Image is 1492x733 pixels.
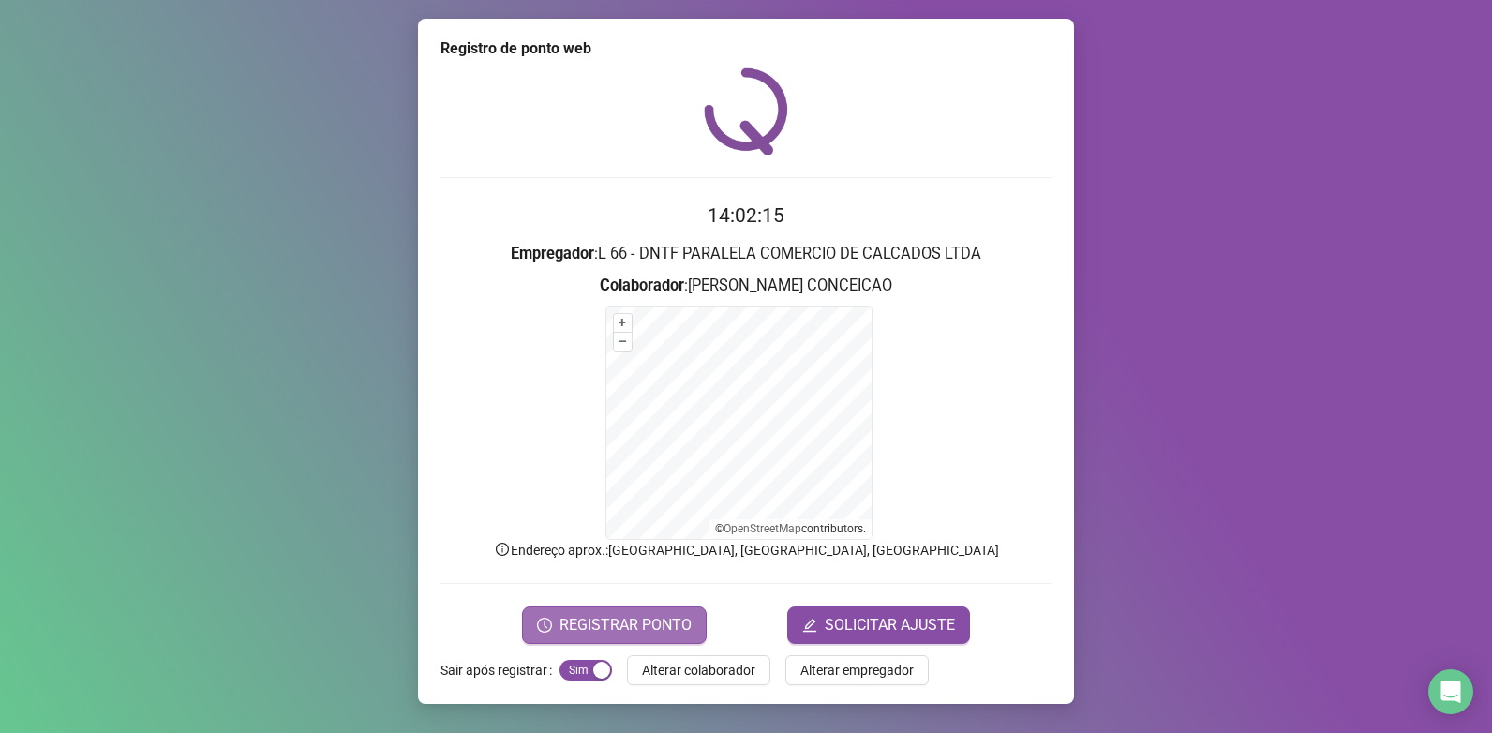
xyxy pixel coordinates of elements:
span: SOLICITAR AJUSTE [825,614,955,636]
p: Endereço aprox. : [GEOGRAPHIC_DATA], [GEOGRAPHIC_DATA], [GEOGRAPHIC_DATA] [440,540,1052,561]
button: REGISTRAR PONTO [522,606,707,644]
strong: Colaborador [600,277,684,294]
button: Alterar empregador [785,655,929,685]
a: OpenStreetMap [724,522,801,535]
button: – [614,333,632,351]
span: REGISTRAR PONTO [559,614,692,636]
button: Alterar colaborador [627,655,770,685]
img: QRPoint [704,67,788,155]
h3: : L 66 - DNTF PARALELA COMERCIO DE CALCADOS LTDA [440,242,1052,266]
label: Sair após registrar [440,655,559,685]
div: Open Intercom Messenger [1428,669,1473,714]
span: clock-circle [537,618,552,633]
span: Alterar empregador [800,660,914,681]
h3: : [PERSON_NAME] CONCEICAO [440,274,1052,298]
strong: Empregador [511,245,594,262]
li: © contributors. [715,522,866,535]
div: Registro de ponto web [440,37,1052,60]
span: edit [802,618,817,633]
span: Alterar colaborador [642,660,755,681]
button: editSOLICITAR AJUSTE [787,606,970,644]
time: 14:02:15 [708,204,784,227]
button: + [614,314,632,332]
span: info-circle [494,541,511,558]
